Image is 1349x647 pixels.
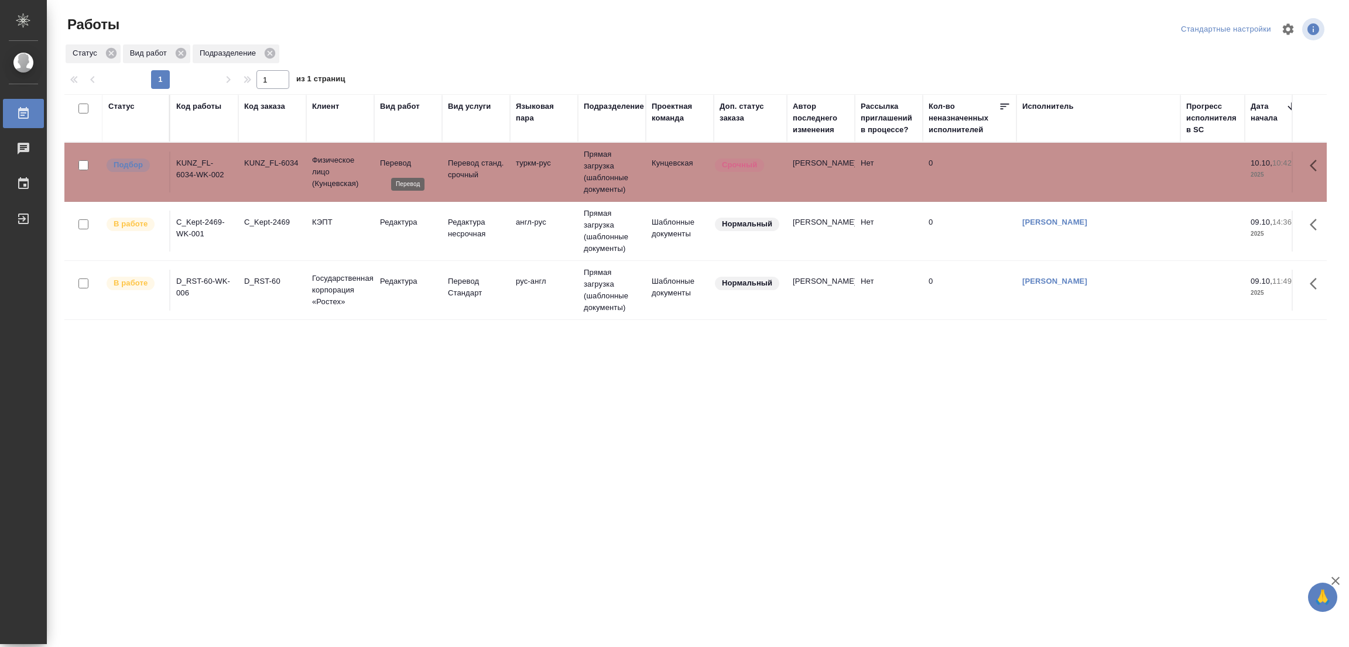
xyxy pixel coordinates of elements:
[73,47,101,59] p: Статус
[510,211,578,252] td: англ-рус
[312,273,368,308] p: Государственная корпорация «Ростех»
[1251,218,1272,226] p: 09.10,
[296,72,345,89] span: из 1 страниц
[448,157,504,181] p: Перевод станд. срочный
[578,261,646,319] td: Прямая загрузка (шаблонные документы)
[510,152,578,192] td: туркм-рус
[244,101,285,112] div: Код заказа
[1303,270,1331,298] button: Здесь прячутся важные кнопки
[244,216,300,228] div: C_Kept-2469
[578,202,646,260] td: Прямая загрузка (шаблонные документы)
[380,157,436,169] p: Перевод
[855,270,923,311] td: Нет
[929,101,999,136] div: Кол-во неназначенных исполнителей
[312,154,368,190] p: Физическое лицо (Кунцевская)
[1022,101,1074,112] div: Исполнитель
[193,44,279,63] div: Подразделение
[720,101,781,124] div: Доп. статус заказа
[722,159,757,171] p: Срочный
[923,152,1016,192] td: 0
[1302,18,1327,40] span: Посмотреть информацию
[516,101,572,124] div: Языковая пара
[1251,159,1272,167] p: 10.10,
[312,216,368,228] p: КЭПТ
[722,218,772,230] p: Нормальный
[114,159,143,171] p: Подбор
[787,152,855,192] td: [PERSON_NAME]
[1186,101,1239,136] div: Прогресс исполнителя в SC
[1303,211,1331,239] button: Здесь прячутся важные кнопки
[1251,101,1286,124] div: Дата начала
[646,211,714,252] td: Шаблонные документы
[652,101,708,124] div: Проектная команда
[1251,287,1297,299] p: 2025
[1251,169,1297,181] p: 2025
[510,270,578,311] td: рус-англ
[1272,159,1292,167] p: 10:42
[1178,20,1274,39] div: split button
[380,216,436,228] p: Редактура
[584,101,644,112] div: Подразделение
[1313,585,1333,610] span: 🙏
[176,101,221,112] div: Код работы
[170,152,238,192] td: KUNZ_FL-6034-WK-002
[578,143,646,201] td: Прямая загрузка (шаблонные документы)
[448,216,504,240] p: Редактура несрочная
[66,44,121,63] div: Статус
[793,101,849,136] div: Автор последнего изменения
[1251,228,1297,240] p: 2025
[170,211,238,252] td: C_Kept-2469-WK-001
[114,218,148,230] p: В работе
[855,152,923,192] td: Нет
[170,270,238,311] td: D_RST-60-WK-006
[1251,277,1272,285] p: 09.10,
[787,211,855,252] td: [PERSON_NAME]
[923,270,1016,311] td: 0
[200,47,260,59] p: Подразделение
[646,270,714,311] td: Шаблонные документы
[105,216,163,232] div: Исполнитель выполняет работу
[108,101,135,112] div: Статус
[1303,152,1331,180] button: Здесь прячутся важные кнопки
[312,101,339,112] div: Клиент
[448,101,491,112] div: Вид услуги
[787,270,855,311] td: [PERSON_NAME]
[722,277,772,289] p: Нормальный
[380,101,420,112] div: Вид работ
[114,277,148,289] p: В работе
[861,101,917,136] div: Рассылка приглашений в процессе?
[923,211,1016,252] td: 0
[123,44,190,63] div: Вид работ
[1022,218,1087,226] a: [PERSON_NAME]
[1272,218,1292,226] p: 14:36
[1308,583,1337,612] button: 🙏
[244,276,300,287] div: D_RST-60
[855,211,923,252] td: Нет
[244,157,300,169] div: KUNZ_FL-6034
[448,276,504,299] p: Перевод Стандарт
[380,276,436,287] p: Редактура
[646,152,714,192] td: Кунцевская
[130,47,171,59] p: Вид работ
[1272,277,1292,285] p: 11:49
[1022,277,1087,285] a: [PERSON_NAME]
[1274,15,1302,43] span: Настроить таблицу
[105,157,163,173] div: Можно подбирать исполнителей
[105,276,163,291] div: Исполнитель выполняет работу
[64,15,119,34] span: Работы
